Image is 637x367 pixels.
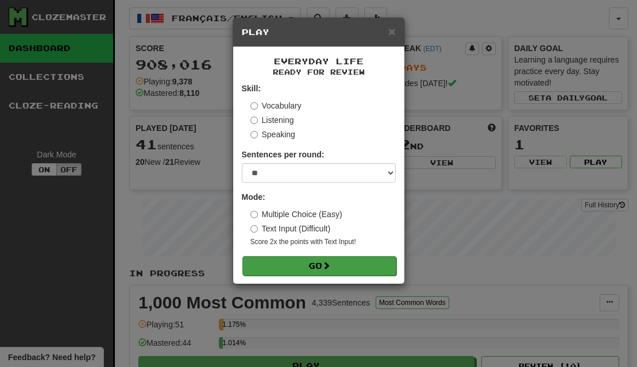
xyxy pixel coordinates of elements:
[250,208,342,220] label: Multiple Choice (Easy)
[242,26,396,38] h5: Play
[388,25,395,38] span: ×
[250,131,258,138] input: Speaking
[250,237,396,247] small: Score 2x the points with Text Input !
[388,25,395,37] button: Close
[250,225,258,233] input: Text Input (Difficult)
[242,149,325,160] label: Sentences per round:
[250,129,295,140] label: Speaking
[274,56,364,66] span: Everyday Life
[242,84,261,93] strong: Skill:
[250,100,302,111] label: Vocabulary
[250,117,258,124] input: Listening
[250,114,294,126] label: Listening
[242,192,265,202] strong: Mode:
[242,67,396,77] small: Ready for Review
[250,102,258,110] input: Vocabulary
[242,256,396,276] button: Go
[250,211,258,218] input: Multiple Choice (Easy)
[250,223,331,234] label: Text Input (Difficult)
